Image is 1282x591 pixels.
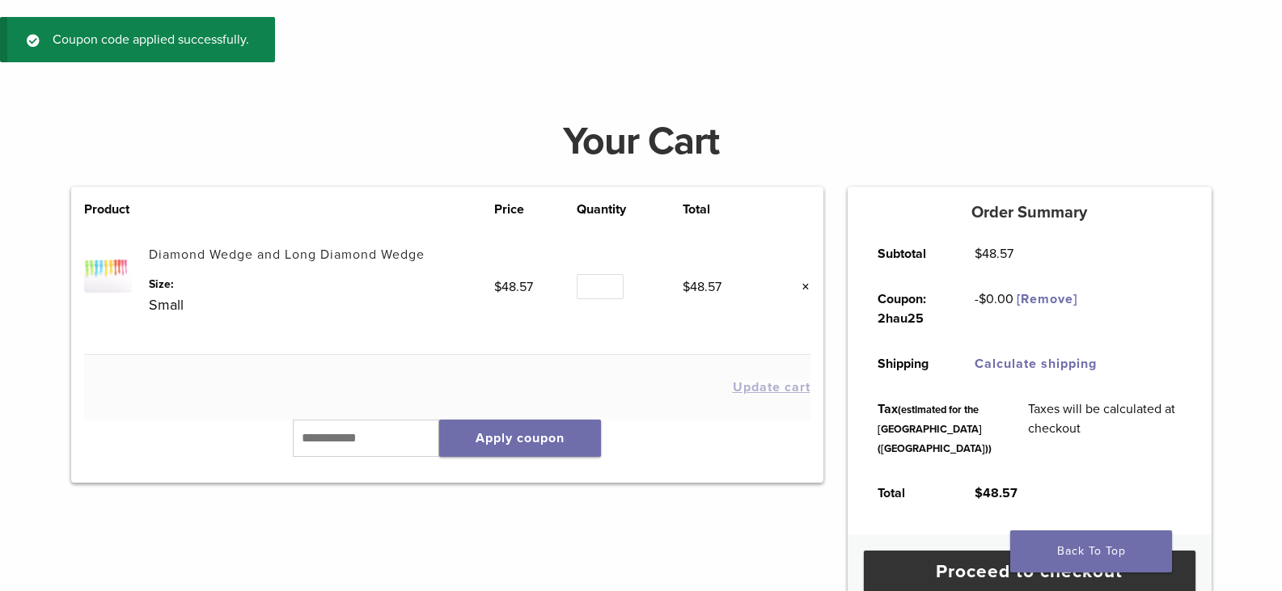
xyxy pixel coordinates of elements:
span: $ [683,279,690,295]
th: Total [860,471,957,516]
th: Product [84,200,149,219]
th: Total [683,200,766,219]
a: Calculate shipping [975,356,1097,372]
th: Quantity [577,200,682,219]
span: $ [975,485,983,501]
button: Apply coupon [439,420,601,457]
span: $ [975,246,982,262]
bdi: 48.57 [683,279,721,295]
button: Update cart [733,381,810,394]
a: Diamond Wedge and Long Diamond Wedge [149,247,425,263]
span: 0.00 [979,291,1013,307]
bdi: 48.57 [975,246,1013,262]
a: Remove 2hau25 coupon [1017,291,1077,307]
td: - [957,277,1096,341]
th: Subtotal [860,231,957,277]
h1: Your Cart [59,122,1224,161]
th: Tax [860,386,1010,471]
td: Taxes will be calculated at checkout [1010,386,1199,471]
th: Price [494,200,578,219]
p: Small [149,293,494,317]
th: Coupon: 2hau25 [860,277,957,341]
bdi: 48.57 [494,279,533,295]
th: Shipping [860,341,957,386]
bdi: 48.57 [975,485,1018,501]
a: Back To Top [1010,530,1172,572]
dt: Size: [149,276,494,293]
span: $ [494,279,501,295]
h5: Order Summary [848,203,1212,222]
img: Diamond Wedge and Long Diamond Wedge [84,245,132,293]
small: (estimated for the [GEOGRAPHIC_DATA] ([GEOGRAPHIC_DATA])) [878,403,992,455]
span: $ [979,291,986,307]
a: Remove this item [789,277,810,298]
